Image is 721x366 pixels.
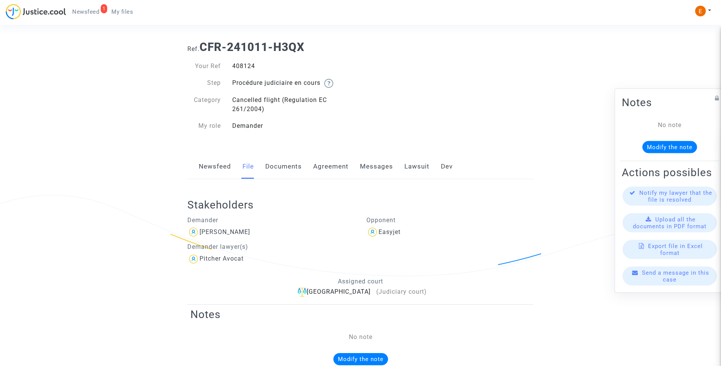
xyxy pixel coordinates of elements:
h2: Stakeholders [187,198,539,212]
div: Easyjet [379,228,401,236]
h2: Notes [622,96,718,109]
span: My files [111,8,133,15]
h2: Notes [190,308,531,321]
a: My files [105,6,139,18]
a: 1Newsfeed [66,6,105,18]
span: Upload all the documents in PDF format [633,216,707,230]
div: Category [182,95,227,114]
a: Documents [265,154,302,179]
img: jc-logo.svg [6,4,66,19]
b: CFR-241011-H3QX [200,40,304,54]
div: 408124 [227,62,361,71]
p: Opponent [366,215,534,225]
span: Newsfeed [72,8,99,15]
span: (Judiciary court) [376,288,427,295]
div: Demander [227,121,361,130]
div: Cancelled flight (Regulation EC 261/2004) [227,95,361,114]
span: Ref. [187,45,200,53]
a: Messages [360,154,393,179]
div: Procédure judiciaire en cours [227,78,361,88]
button: Modify the note [642,141,697,153]
a: Lawsuit [404,154,429,179]
img: icon-user.svg [366,226,379,238]
div: No note [202,333,519,342]
img: icon-user.svg [187,253,200,265]
img: icon-faciliter-sm.svg [298,288,307,297]
span: Notify my lawyer that the file is resolved [639,189,712,203]
span: Export file in Excel format [648,243,703,256]
a: File [242,154,254,179]
div: Your Ref [182,62,227,71]
a: Newsfeed [199,154,231,179]
div: [GEOGRAPHIC_DATA] [187,287,534,297]
div: 1 [101,4,108,13]
p: Demander lawyer(s) [187,242,355,251]
a: Agreement [313,154,349,179]
div: [PERSON_NAME] [200,228,250,236]
div: Step [182,78,227,88]
a: Dev [441,154,453,179]
img: icon-user.svg [187,226,200,238]
p: Demander [187,215,355,225]
div: My role [182,121,227,130]
img: help.svg [324,79,333,88]
div: No note [633,121,706,130]
img: ACg8ocIeiFvHKe4dA5oeRFd_CiCnuxWUEc1A2wYhRJE3TTWt=s96-c [695,6,706,16]
span: Send a message in this case [642,269,709,283]
p: Assigned court [187,277,534,286]
button: Modify the note [333,353,388,365]
div: Pitcher Avocat [200,255,244,262]
h2: Actions possibles [622,166,718,179]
